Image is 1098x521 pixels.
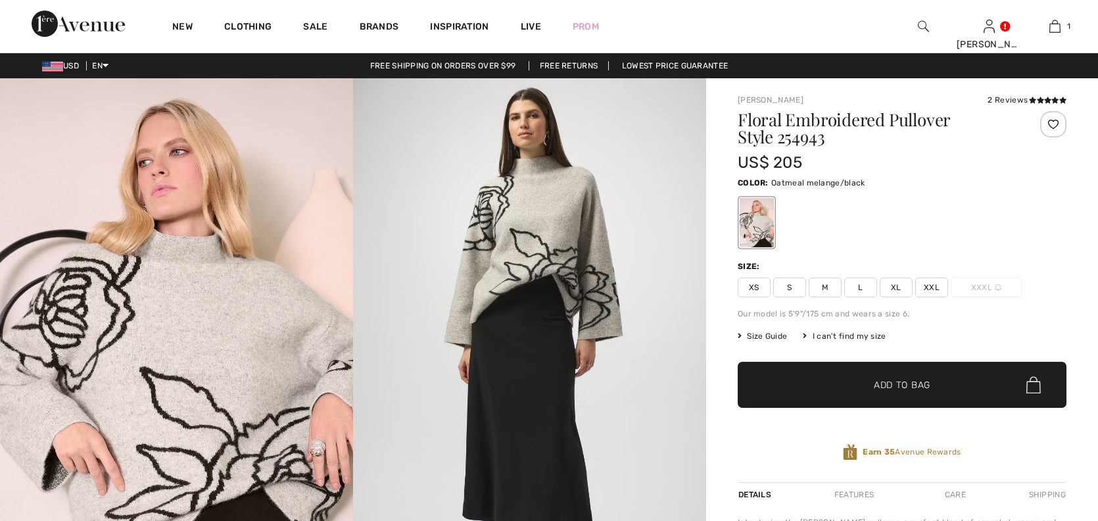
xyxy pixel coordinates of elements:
a: Sign In [984,20,995,32]
div: Oatmeal melange/black [740,198,774,247]
strong: Earn 35 [863,447,895,457]
span: Oatmeal melange/black [771,178,865,187]
span: Color: [738,178,769,187]
div: Our model is 5'9"/175 cm and wears a size 6. [738,308,1066,320]
span: M [809,278,842,297]
img: US Dollar [42,61,63,72]
span: 1 [1067,20,1070,32]
a: Free Returns [529,61,609,70]
a: Prom [573,20,599,34]
div: I can't find my size [803,330,886,342]
div: 2 Reviews [988,94,1066,106]
a: 1 [1022,18,1087,34]
img: Bag.svg [1026,376,1041,393]
div: Details [738,483,775,507]
img: My Info [984,18,995,34]
div: Care [934,483,977,507]
img: Avenue Rewards [843,443,857,461]
a: Free shipping on orders over $99 [360,61,527,70]
span: XL [880,278,913,297]
button: Add to Bag [738,362,1066,408]
span: XS [738,278,771,297]
h1: Floral Embroidered Pullover Style 254943 [738,111,1012,145]
span: Size Guide [738,330,787,342]
a: Clothing [224,21,272,35]
img: 1ère Avenue [32,11,125,37]
span: US$ 205 [738,153,802,172]
a: Sale [303,21,327,35]
div: [PERSON_NAME] [957,37,1021,51]
span: XXL [915,278,948,297]
span: Inspiration [430,21,489,35]
div: Size: [738,260,763,272]
span: L [844,278,877,297]
span: S [773,278,806,297]
span: EN [92,61,108,70]
img: My Bag [1049,18,1061,34]
div: Features [823,483,885,507]
img: ring-m.svg [995,284,1001,291]
img: search the website [918,18,929,34]
a: New [172,21,193,35]
span: Add to Bag [874,378,930,392]
div: Shipping [1026,483,1066,507]
span: USD [42,61,84,70]
a: Brands [360,21,399,35]
span: Avenue Rewards [863,446,961,458]
a: Live [521,20,541,34]
a: Lowest Price Guarantee [611,61,739,70]
span: XXXL [951,278,1022,297]
a: [PERSON_NAME] [738,95,803,105]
